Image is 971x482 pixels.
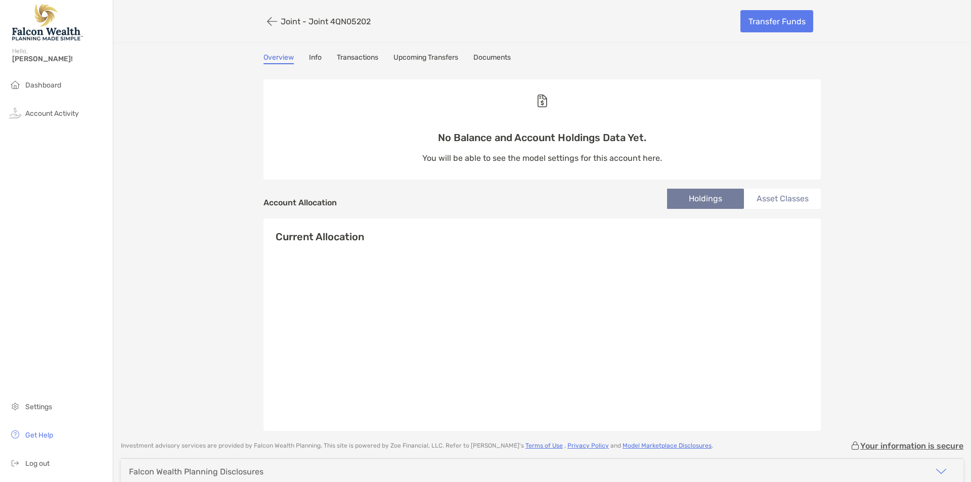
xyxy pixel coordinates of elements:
a: Transactions [337,53,378,64]
a: Privacy Policy [567,442,609,449]
span: [PERSON_NAME]! [12,55,107,63]
p: Investment advisory services are provided by Falcon Wealth Planning . This site is powered by Zoe... [121,442,713,450]
h4: Current Allocation [276,231,364,243]
li: Asset Classes [744,189,821,209]
a: Terms of Use [525,442,563,449]
a: Documents [473,53,511,64]
p: No Balance and Account Holdings Data Yet. [422,132,662,144]
img: icon arrow [935,465,947,477]
li: Holdings [667,189,744,209]
p: Joint - Joint 4QN05202 [281,17,371,26]
span: Settings [25,403,52,411]
img: household icon [9,78,21,91]
h4: Account Allocation [263,198,337,207]
div: Falcon Wealth Planning Disclosures [129,467,263,476]
a: Info [309,53,322,64]
img: get-help icon [9,428,21,441]
img: activity icon [9,107,21,119]
a: Overview [263,53,294,64]
a: Upcoming Transfers [393,53,458,64]
p: You will be able to see the model settings for this account here. [422,152,662,164]
p: Your information is secure [860,441,963,451]
a: Transfer Funds [740,10,813,32]
span: Dashboard [25,81,61,90]
img: Falcon Wealth Planning Logo [12,4,83,40]
span: Get Help [25,431,53,440]
span: Account Activity [25,109,79,118]
span: Log out [25,459,50,468]
a: Model Marketplace Disclosures [623,442,712,449]
img: settings icon [9,400,21,412]
img: logout icon [9,457,21,469]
